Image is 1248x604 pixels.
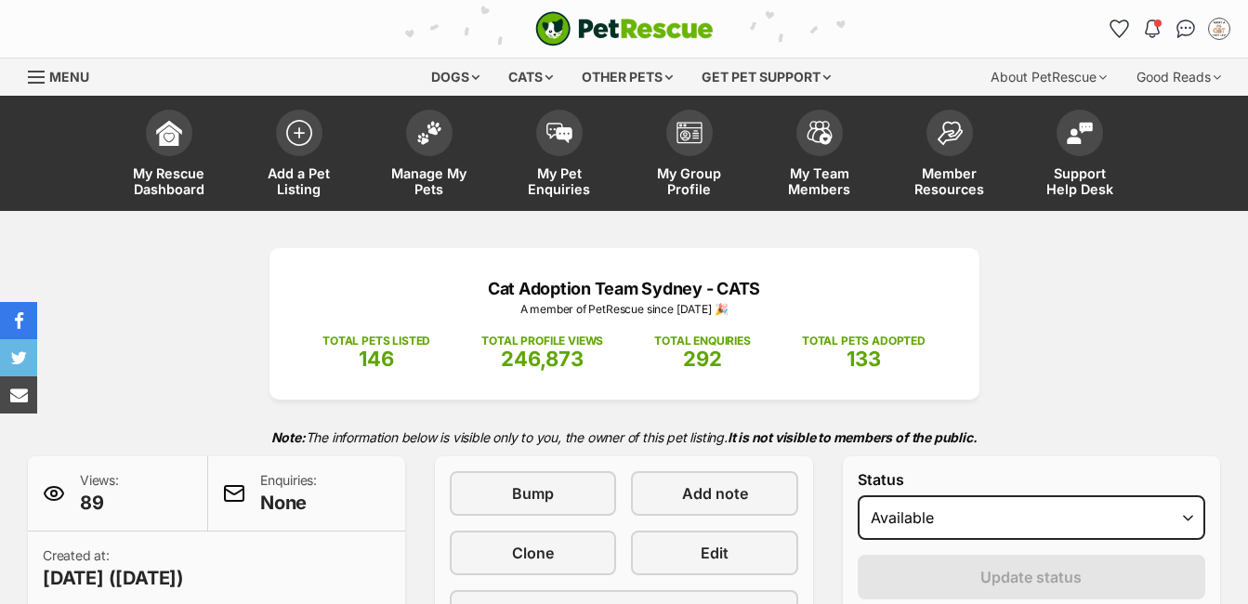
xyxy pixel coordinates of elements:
[1176,20,1196,38] img: chat-41dd97257d64d25036548639549fe6c8038ab92f7586957e7f3b1b290dea8141.svg
[127,165,211,197] span: My Rescue Dashboard
[286,120,312,146] img: add-pet-listing-icon-0afa8454b4691262ce3f59096e99ab1cd57d4a30225e0717b998d2c9b9846f56.svg
[682,482,748,505] span: Add note
[43,565,184,591] span: [DATE] ([DATE])
[257,165,341,197] span: Add a Pet Listing
[297,301,952,318] p: A member of PetRescue since [DATE] 🎉
[654,333,750,349] p: TOTAL ENQUIRIES
[234,100,364,211] a: Add a Pet Listing
[1067,122,1093,144] img: help-desk-icon-fdf02630f3aa405de69fd3d07c3f3aa587a6932b1a1747fa1d2bba05be0121f9.svg
[501,347,584,371] span: 246,873
[43,546,184,591] p: Created at:
[1210,20,1228,38] img: Margaret Simpson profile pic
[494,100,624,211] a: My Pet Enquiries
[569,59,686,96] div: Other pets
[1137,14,1167,44] button: Notifications
[80,490,119,516] span: 89
[807,121,833,145] img: team-members-icon-5396bd8760b3fe7c0b43da4ab00e1e3bb1a5d9ba89233759b79545d2d3fc5d0d.svg
[980,566,1082,588] span: Update status
[260,471,317,516] p: Enquiries:
[1145,20,1160,38] img: notifications-46538b983faf8c2785f20acdc204bb7945ddae34d4c08c2a6579f10ce5e182be.svg
[677,122,703,144] img: group-profile-icon-3fa3cf56718a62981997c0bc7e787c4b2cf8bcc04b72c1350f741eb67cf2f40e.svg
[260,490,317,516] span: None
[546,123,572,143] img: pet-enquiries-icon-7e3ad2cf08bfb03b45e93fb7055b45f3efa6380592205ae92323e6603595dc1f.svg
[701,542,729,564] span: Edit
[359,347,394,371] span: 146
[1038,165,1122,197] span: Support Help Desk
[858,555,1205,599] button: Update status
[28,59,102,92] a: Menu
[388,165,471,197] span: Manage My Pets
[1104,14,1134,44] a: Favourites
[512,542,554,564] span: Clone
[364,100,494,211] a: Manage My Pets
[755,100,885,211] a: My Team Members
[297,276,952,301] p: Cat Adoption Team Sydney - CATS
[416,121,442,145] img: manage-my-pets-icon-02211641906a0b7f246fdf0571729dbe1e7629f14944591b6c1af311fb30b64b.svg
[728,429,978,445] strong: It is not visible to members of the public.
[28,418,1220,456] p: The information below is visible only to you, the owner of this pet listing.
[1204,14,1234,44] button: My account
[1015,100,1145,211] a: Support Help Desk
[518,165,601,197] span: My Pet Enquiries
[1171,14,1201,44] a: Conversations
[631,471,797,516] a: Add note
[535,11,714,46] img: logo-cat-932fe2b9b8326f06289b0f2fb663e598f794de774fb13d1741a6617ecf9a85b4.svg
[802,333,926,349] p: TOTAL PETS ADOPTED
[104,100,234,211] a: My Rescue Dashboard
[481,333,603,349] p: TOTAL PROFILE VIEWS
[271,429,306,445] strong: Note:
[778,165,861,197] span: My Team Members
[847,347,881,371] span: 133
[624,100,755,211] a: My Group Profile
[450,531,616,575] a: Clone
[156,120,182,146] img: dashboard-icon-eb2f2d2d3e046f16d808141f083e7271f6b2e854fb5c12c21221c1fb7104beca.svg
[937,121,963,146] img: member-resources-icon-8e73f808a243e03378d46382f2149f9095a855e16c252ad45f914b54edf8863c.svg
[495,59,566,96] div: Cats
[80,471,119,516] p: Views:
[689,59,844,96] div: Get pet support
[631,531,797,575] a: Edit
[978,59,1120,96] div: About PetRescue
[908,165,992,197] span: Member Resources
[1104,14,1234,44] ul: Account quick links
[49,69,89,85] span: Menu
[885,100,1015,211] a: Member Resources
[512,482,554,505] span: Bump
[1123,59,1234,96] div: Good Reads
[418,59,493,96] div: Dogs
[450,471,616,516] a: Bump
[322,333,430,349] p: TOTAL PETS LISTED
[683,347,722,371] span: 292
[648,165,731,197] span: My Group Profile
[535,11,714,46] a: PetRescue
[858,471,1205,488] label: Status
